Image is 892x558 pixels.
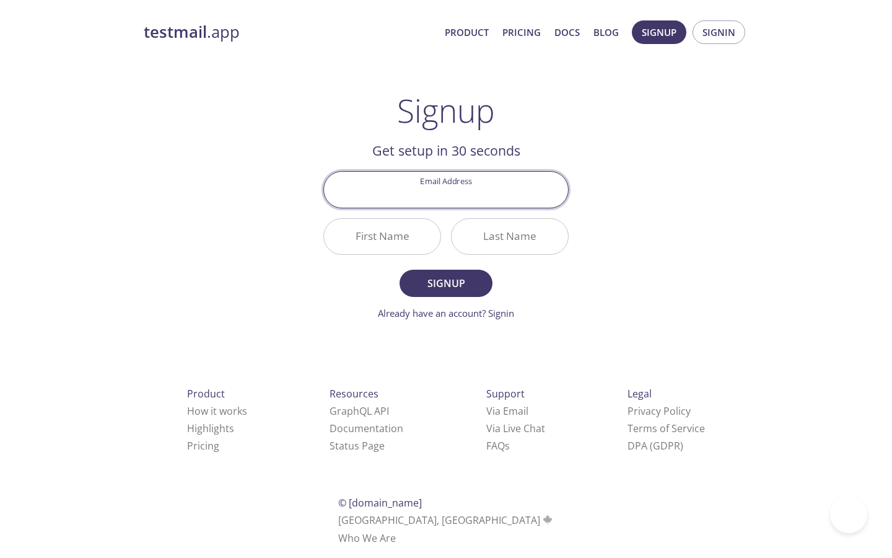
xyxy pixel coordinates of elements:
span: Product [187,387,225,401]
h1: Signup [397,92,495,129]
a: Product [445,24,489,40]
span: Signup [413,275,479,292]
a: Via Email [486,404,528,418]
span: s [505,439,510,453]
a: Who We Are [338,531,396,545]
a: Documentation [330,422,403,435]
a: GraphQL API [330,404,389,418]
a: FAQ [486,439,510,453]
span: © [DOMAIN_NAME] [338,496,422,510]
a: Highlights [187,422,234,435]
span: [GEOGRAPHIC_DATA], [GEOGRAPHIC_DATA] [338,513,554,527]
a: Pricing [502,24,541,40]
a: How it works [187,404,247,418]
button: Signup [400,270,492,297]
a: Pricing [187,439,219,453]
h2: Get setup in 30 seconds [323,140,569,161]
span: Support [486,387,525,401]
span: Legal [627,387,652,401]
a: testmail.app [144,22,435,43]
button: Signin [693,20,745,44]
a: Blog [593,24,619,40]
a: Terms of Service [627,422,705,435]
a: Via Live Chat [486,422,545,435]
a: Already have an account? Signin [378,307,514,319]
a: Docs [554,24,580,40]
span: Signin [702,24,735,40]
a: DPA (GDPR) [627,439,683,453]
a: Status Page [330,439,385,453]
strong: testmail [144,21,207,43]
iframe: Help Scout Beacon - Open [830,496,867,533]
a: Privacy Policy [627,404,691,418]
button: Signup [632,20,686,44]
span: Resources [330,387,378,401]
span: Signup [642,24,676,40]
